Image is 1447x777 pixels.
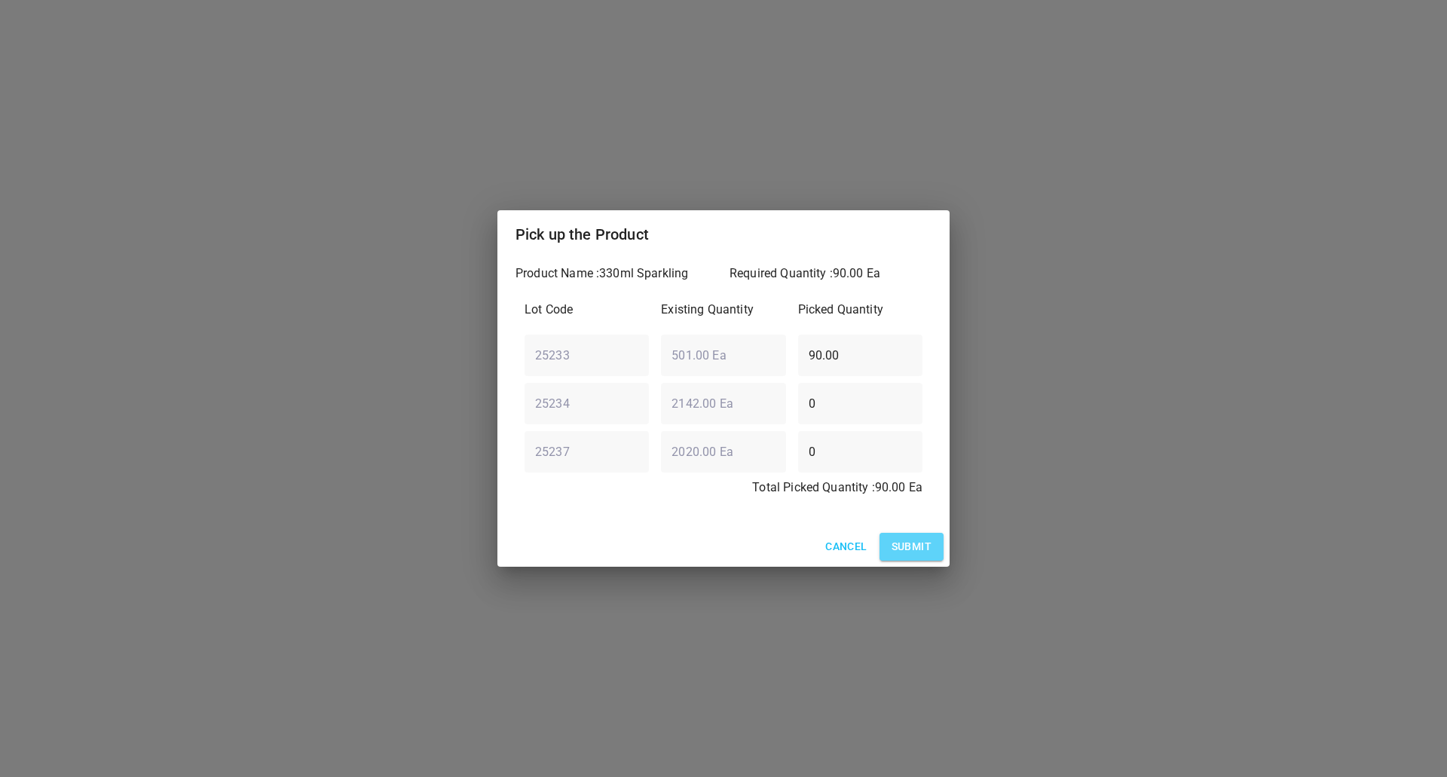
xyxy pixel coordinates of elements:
input: Lot Code [525,334,649,376]
button: Submit [880,533,944,561]
span: Submit [892,537,932,556]
p: Existing Quantity [661,301,785,319]
input: Lot Code [525,430,649,473]
input: Lot Code [525,382,649,424]
input: PickedUp Quantity [798,430,922,473]
p: Product Name : 330ml Sparkling [515,265,717,283]
p: Total Picked Quantity : 90.00 Ea [525,479,922,497]
input: Total Unit Value [661,334,785,376]
input: PickedUp Quantity [798,382,922,424]
input: PickedUp Quantity [798,334,922,376]
span: Cancel [825,537,867,556]
p: Lot Code [525,301,649,319]
p: Picked Quantity [798,301,922,319]
h2: Pick up the Product [515,222,932,246]
input: Total Unit Value [661,430,785,473]
input: Total Unit Value [661,382,785,424]
button: Cancel [819,533,873,561]
p: Required Quantity : 90.00 Ea [730,265,932,283]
